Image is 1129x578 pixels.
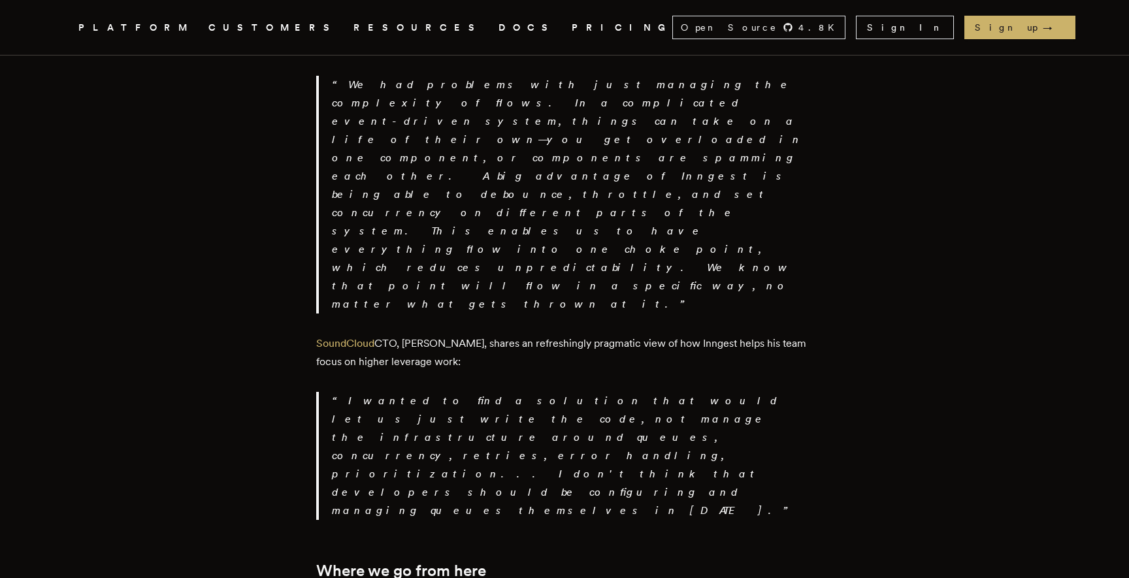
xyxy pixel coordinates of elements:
a: CUSTOMERS [208,20,338,36]
a: Sign In [856,16,954,39]
span: 4.8 K [798,21,842,34]
a: Sign up [964,16,1075,39]
button: RESOURCES [353,20,483,36]
p: We had problems with just managing the complexity of flows. In a complicated event-driven system,... [332,76,813,313]
span: → [1043,21,1065,34]
span: Open Source [681,21,777,34]
a: PRICING [572,20,672,36]
button: PLATFORM [78,20,193,36]
a: DOCS [499,20,556,36]
p: I wanted to find a solution that would let us just write the code, not manage the infrastructure ... [332,392,813,520]
a: SoundCloud [316,337,374,349]
p: CTO, [PERSON_NAME], shares an refreshingly pragmatic view of how Inngest helps his team focus on ... [316,334,813,371]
